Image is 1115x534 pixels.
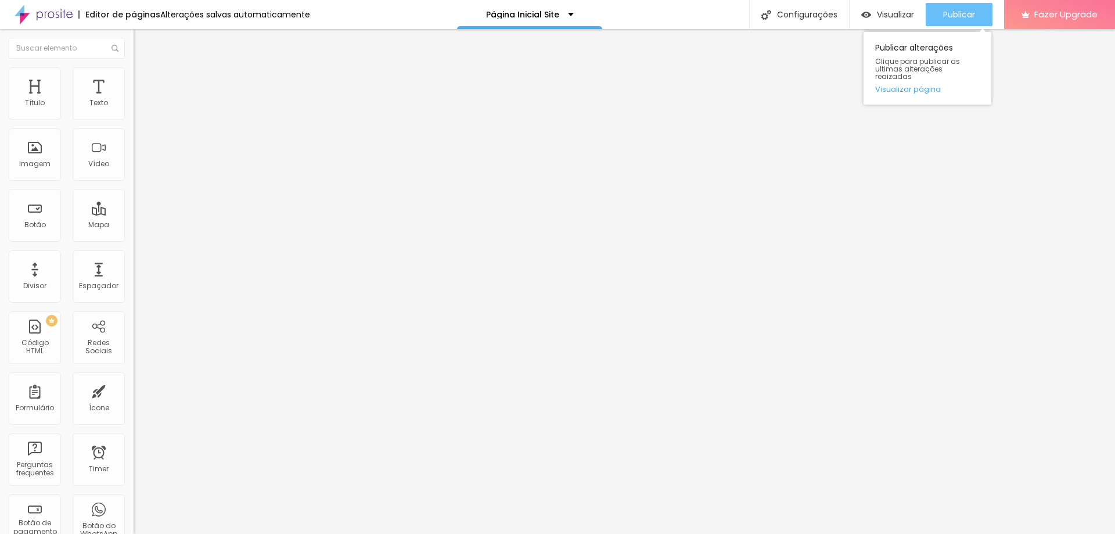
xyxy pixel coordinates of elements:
[75,339,121,356] div: Redes Sociais
[111,45,118,52] img: Icone
[25,99,45,107] div: Título
[24,221,46,229] div: Botão
[864,32,991,105] div: Publicar alterações
[88,160,109,168] div: Vídeo
[850,3,926,26] button: Visualizar
[16,404,54,412] div: Formulário
[79,282,118,290] div: Espaçador
[875,85,980,93] a: Visualizar página
[877,10,914,19] span: Visualizar
[861,10,871,20] img: view-1.svg
[23,282,46,290] div: Divisor
[1034,9,1098,19] span: Fazer Upgrade
[943,10,975,19] span: Publicar
[19,160,51,168] div: Imagem
[89,465,109,473] div: Timer
[89,404,109,412] div: Ícone
[9,38,125,59] input: Buscar elemento
[89,99,108,107] div: Texto
[78,10,160,19] div: Editor de páginas
[761,10,771,20] img: Icone
[160,10,310,19] div: Alterações salvas automaticamente
[12,461,57,478] div: Perguntas frequentes
[926,3,992,26] button: Publicar
[875,58,980,81] span: Clique para publicar as ultimas alterações reaizadas
[88,221,109,229] div: Mapa
[486,10,559,19] p: Página Inicial Site
[12,339,57,356] div: Código HTML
